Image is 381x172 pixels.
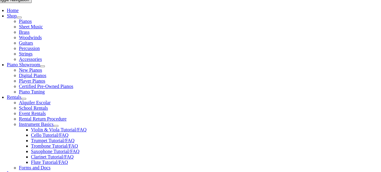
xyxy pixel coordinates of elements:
[19,46,40,51] a: Percussion
[31,143,78,149] a: Trombone Tutorial/FAQ
[19,40,33,45] a: Guitars
[19,116,67,121] a: Rental Return Procedure
[7,13,17,18] a: Shop
[19,19,32,24] a: Pianos
[19,84,73,89] a: Certified Pre-Owned Pianos
[21,98,26,100] button: Open submenu of Rentals
[31,154,74,159] a: Clarinet Tutorial/FAQ
[19,111,46,116] a: Event Rentals
[19,51,33,56] a: Strings
[19,24,43,29] a: Sheet Music
[40,65,45,67] button: Open submenu of Piano Showroom
[7,95,21,100] a: Rentals
[19,122,54,127] a: Instrument Basics
[7,8,19,13] a: Home
[19,35,42,40] a: Woodwinds
[7,62,40,67] a: Piano Showroom
[19,57,42,62] a: Accessories
[31,133,69,138] a: Cello Tutorial/FAQ
[19,30,30,35] a: Brass
[31,127,87,132] a: Violin & Viola Tutorial/FAQ
[31,160,68,165] a: Flute Tutorial/FAQ
[54,125,58,127] button: Open submenu of Instrument Basics
[19,73,46,78] a: Digital Pianos
[17,17,22,18] button: Open submenu of Shop
[31,138,74,143] a: Trumpet Tutorial/FAQ
[19,105,48,111] a: School Rentals
[19,89,45,94] a: Piano Tuning
[19,78,45,83] a: Player Pianos
[19,165,51,170] a: Forms and Docs
[19,100,51,105] a: Alquiler Escolar
[19,67,42,73] a: New Pianos
[31,149,80,154] a: Saxophone Tutorial/FAQ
